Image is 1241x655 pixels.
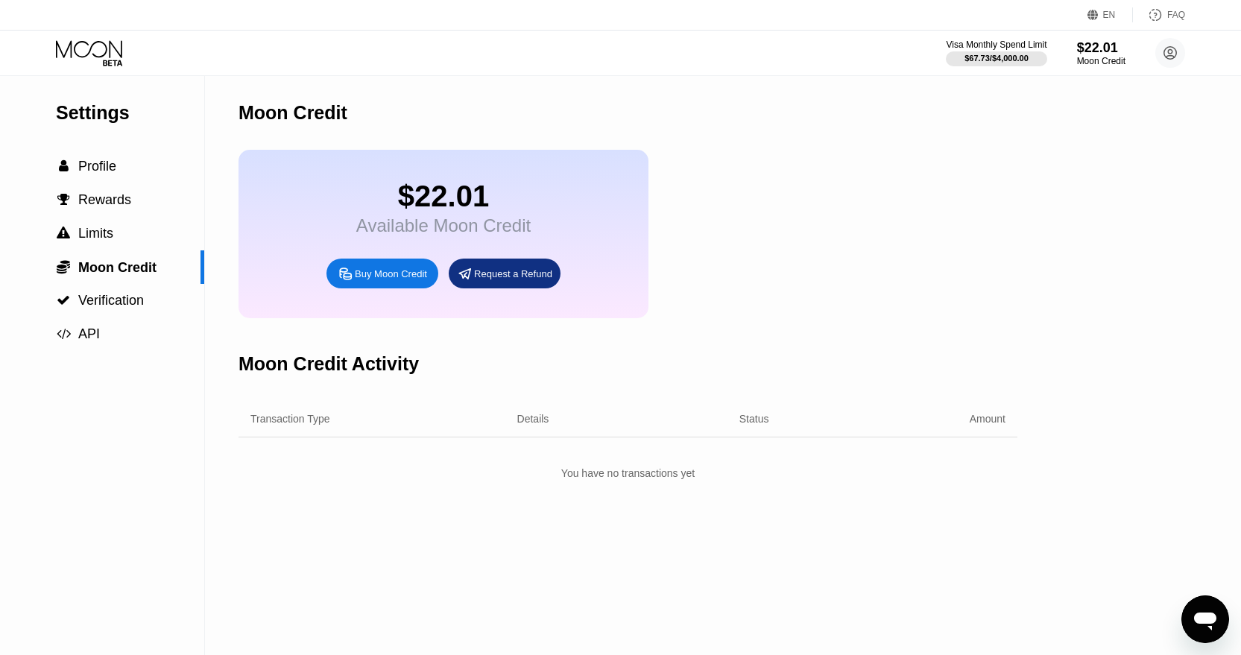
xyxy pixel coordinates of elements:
div:  [56,193,71,206]
div: $22.01 [356,180,531,213]
div:  [56,227,71,240]
div: FAQ [1133,7,1185,22]
div: EN [1103,10,1116,20]
span: Profile [78,159,116,174]
iframe: Кнопка, открывающая окно обмена сообщениями; идет разговор [1181,595,1229,643]
div: Moon Credit Activity [239,353,419,375]
span:  [57,193,70,206]
span: Rewards [78,192,131,207]
div: Visa Monthly Spend Limit$67.73/$4,000.00 [946,39,1046,66]
div: $22.01 [1077,40,1125,56]
div: Moon Credit [239,102,347,124]
span: Moon Credit [78,260,157,275]
div: Buy Moon Credit [355,268,427,280]
div: FAQ [1167,10,1185,20]
span: Verification [78,293,144,308]
div:  [56,327,71,341]
div: Moon Credit [1077,56,1125,66]
div:  [56,159,71,173]
span: Limits [78,226,113,241]
div: $67.73 / $4,000.00 [964,54,1029,63]
div: Details [517,413,549,425]
div:  [56,294,71,307]
span:  [57,227,70,240]
div: EN [1087,7,1133,22]
div: Amount [970,413,1005,425]
div: Settings [56,102,204,124]
span:  [59,159,69,173]
span:  [57,327,71,341]
div: Buy Moon Credit [326,259,438,288]
div: Request a Refund [449,259,560,288]
span:  [57,259,70,274]
div: Visa Monthly Spend Limit [946,39,1046,50]
span: API [78,326,100,341]
div:  [56,259,71,274]
div: Transaction Type [250,413,330,425]
div: You have no transactions yet [239,460,1017,487]
div: Available Moon Credit [356,215,531,236]
div: $22.01Moon Credit [1077,40,1125,66]
span:  [57,294,70,307]
div: Status [739,413,769,425]
div: Request a Refund [474,268,552,280]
